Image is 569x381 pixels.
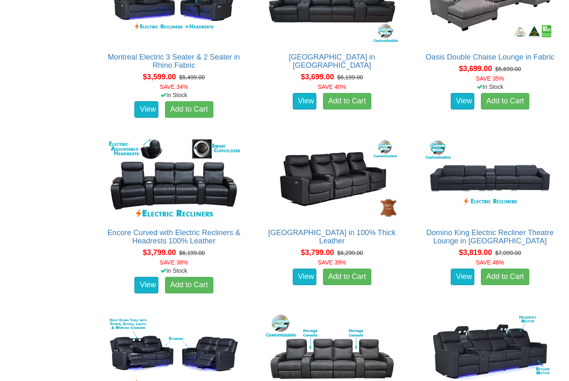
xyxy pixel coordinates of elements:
span: $3,799.00 [301,248,334,257]
a: Add to Cart [323,93,371,110]
a: Domino King Electric Recliner Theatre Lounge in [GEOGRAPHIC_DATA] [426,229,554,245]
a: View [293,93,317,110]
a: View [451,93,475,110]
del: $6,299.00 [337,250,363,256]
div: In Stock [416,83,564,91]
a: Oasis Double Chaise Lounge in Fabric [426,53,554,61]
a: Encore Curved with Electric Recliners & Headrests 100% Leather [108,229,240,245]
span: $3,699.00 [459,64,492,73]
span: $3,819.00 [459,248,492,257]
a: View [293,269,317,285]
span: $3,799.00 [143,248,176,257]
img: Bond Theatre Lounge in 100% Thick Leather [264,137,400,220]
del: $6,199.00 [179,250,205,256]
img: Encore Curved with Electric Recliners & Headrests 100% Leather [105,137,242,220]
font: SAVE 39% [318,259,346,266]
a: [GEOGRAPHIC_DATA] in [GEOGRAPHIC_DATA] [289,53,375,69]
font: SAVE 40% [318,83,346,90]
del: $5,699.00 [495,66,521,72]
div: In Stock [99,267,248,275]
a: Add to Cart [481,93,529,110]
font: SAVE 38% [160,259,188,266]
del: $7,099.00 [495,250,521,256]
a: View [134,101,158,118]
a: [GEOGRAPHIC_DATA] in 100% Thick Leather [268,229,396,245]
font: SAVE 35% [476,75,504,82]
a: Add to Cart [481,269,529,285]
del: $6,199.00 [337,74,363,81]
a: Montreal Electric 3 Seater & 2 Seater in Rhino Fabric [108,53,240,69]
font: SAVE 46% [476,259,504,266]
span: $3,699.00 [301,73,334,81]
a: Add to Cart [323,269,371,285]
del: $5,499.00 [179,74,205,81]
font: SAVE 34% [160,83,188,90]
a: View [451,269,475,285]
span: $3,599.00 [143,73,176,81]
a: Add to Cart [165,101,213,118]
a: Add to Cart [165,277,213,293]
img: Domino King Electric Recliner Theatre Lounge in Fabric [422,137,558,220]
a: View [134,277,158,293]
div: In Stock [99,91,248,99]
